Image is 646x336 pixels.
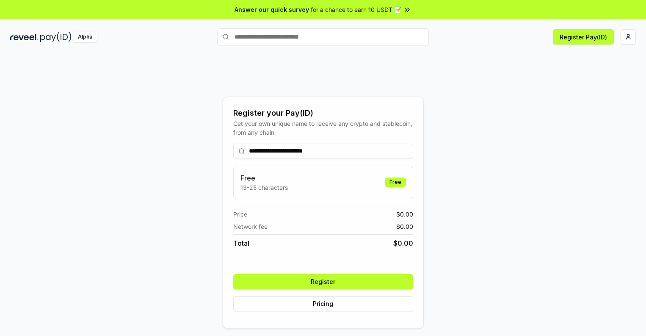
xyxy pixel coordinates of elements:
[233,274,413,289] button: Register
[240,173,288,183] h3: Free
[40,32,72,42] img: pay_id
[553,29,614,44] button: Register Pay(ID)
[233,107,413,119] div: Register your Pay(ID)
[233,296,413,311] button: Pricing
[233,238,249,248] span: Total
[393,238,413,248] span: $ 0.00
[240,183,288,192] p: 13-25 characters
[396,222,413,231] span: $ 0.00
[233,119,413,137] div: Get your own unique name to receive any crypto and stablecoin, from any chain
[233,222,268,231] span: Network fee
[73,32,97,42] div: Alpha
[385,178,406,187] div: Free
[396,210,413,219] span: $ 0.00
[311,5,401,14] span: for a chance to earn 10 USDT 📝
[233,210,247,219] span: Price
[235,5,309,14] span: Answer our quick survey
[10,32,39,42] img: reveel_dark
